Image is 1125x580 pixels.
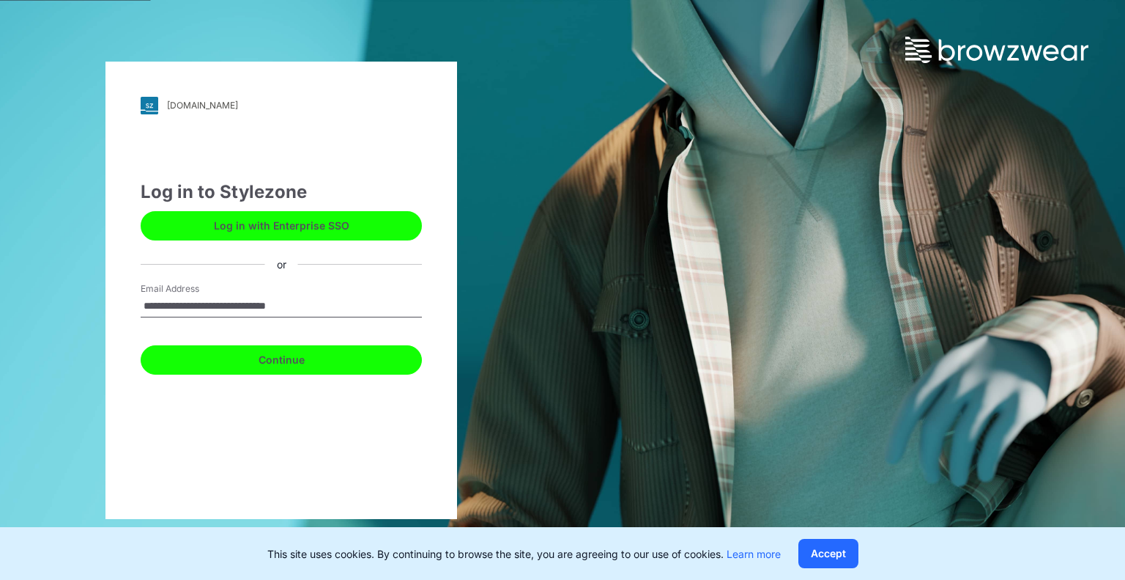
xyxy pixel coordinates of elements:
[905,37,1088,63] img: browzwear-logo.73288ffb.svg
[141,97,158,114] img: svg+xml;base64,PHN2ZyB3aWR0aD0iMjgiIGhlaWdodD0iMjgiIHZpZXdCb3g9IjAgMCAyOCAyOCIgZmlsbD0ibm9uZSIgeG...
[141,179,422,205] div: Log in to Stylezone
[727,548,781,560] a: Learn more
[167,100,238,111] div: [DOMAIN_NAME]
[141,282,243,295] label: Email Address
[141,97,422,114] a: [DOMAIN_NAME]
[267,546,781,562] p: This site uses cookies. By continuing to browse the site, you are agreeing to our use of cookies.
[798,539,858,568] button: Accept
[265,257,298,272] div: or
[141,211,422,241] button: Log in with Enterprise SSO
[141,345,422,375] button: Continue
